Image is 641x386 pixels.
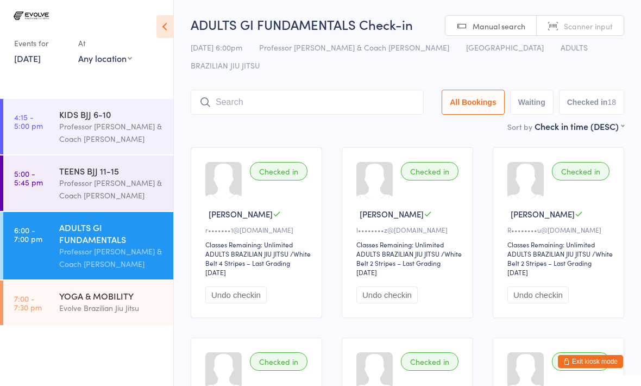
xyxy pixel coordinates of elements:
span: Manual search [473,21,525,32]
span: Professor [PERSON_NAME] & Coach [PERSON_NAME] [259,42,449,53]
div: l••••••••z@[DOMAIN_NAME] [356,225,462,234]
span: [DATE] 6:00pm [191,42,242,53]
div: Professor [PERSON_NAME] & Coach [PERSON_NAME] [59,177,164,202]
button: Undo checkin [205,287,267,303]
img: Evolve Brazilian Jiu Jitsu [11,8,52,23]
button: Undo checkin [507,287,569,303]
div: At [78,34,132,52]
span: / White Belt 2 Stripes – Last Grading [DATE] [507,249,613,277]
button: Undo checkin [356,287,418,303]
a: 5:00 -5:45 pmTEENS BJJ 11-15Professor [PERSON_NAME] & Coach [PERSON_NAME] [3,155,173,211]
div: Checked in [552,352,609,371]
label: Sort by [507,121,532,132]
div: ADULTS BRAZILIAN JIU JITSU [205,249,288,258]
button: Checked in18 [559,90,624,115]
div: ADULTS BRAZILIAN JIU JITSU [507,249,590,258]
div: Classes Remaining: Unlimited [507,240,613,249]
div: Classes Remaining: Unlimited [356,240,462,249]
div: Checked in [250,162,307,180]
button: Waiting [510,90,554,115]
button: Exit kiosk mode [558,355,623,368]
time: 5:00 - 5:45 pm [14,169,43,186]
a: [DATE] [14,52,41,64]
div: r•••••••1@[DOMAIN_NAME] [205,225,311,234]
div: YOGA & MOBILITY [59,290,164,302]
span: [PERSON_NAME] [209,208,273,220]
span: / White Belt 4 Stripes – Last Grading [DATE] [205,249,311,277]
div: Events for [14,34,67,52]
a: 7:00 -7:30 pmYOGA & MOBILITYEvolve Brazilian Jiu Jitsu [3,281,173,325]
div: Checked in [552,162,609,180]
span: / White Belt 2 Stripes – Last Grading [DATE] [356,249,462,277]
div: Any location [78,52,132,64]
a: 6:00 -7:00 pmADULTS GI FUNDAMENTALSProfessor [PERSON_NAME] & Coach [PERSON_NAME] [3,212,173,279]
span: [PERSON_NAME] [360,208,424,220]
h2: ADULTS GI FUNDAMENTALS Check-in [191,15,624,33]
div: Checked in [401,162,458,180]
time: 7:00 - 7:30 pm [14,294,42,312]
div: Checked in [401,352,458,371]
div: ADULTS GI FUNDAMENTALS [59,221,164,245]
div: Checked in [250,352,307,371]
div: TEENS BJJ 11-15 [59,165,164,177]
div: Professor [PERSON_NAME] & Coach [PERSON_NAME] [59,120,164,145]
div: Classes Remaining: Unlimited [205,240,311,249]
div: Professor [PERSON_NAME] & Coach [PERSON_NAME] [59,245,164,270]
div: ADULTS BRAZILIAN JIU JITSU [356,249,439,258]
div: Evolve Brazilian Jiu Jitsu [59,302,164,314]
span: Scanner input [564,21,613,32]
time: 4:15 - 5:00 pm [14,113,43,130]
time: 6:00 - 7:00 pm [14,226,42,243]
a: 4:15 -5:00 pmKIDS BJJ 6-10Professor [PERSON_NAME] & Coach [PERSON_NAME] [3,99,173,154]
input: Search [191,90,424,115]
span: [PERSON_NAME] [511,208,575,220]
span: [GEOGRAPHIC_DATA] [466,42,544,53]
div: Check in time (DESC) [535,120,624,132]
button: All Bookings [442,90,505,115]
div: R••••••••u@[DOMAIN_NAME] [507,225,613,234]
div: KIDS BJJ 6-10 [59,108,164,120]
div: 18 [607,98,616,107]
